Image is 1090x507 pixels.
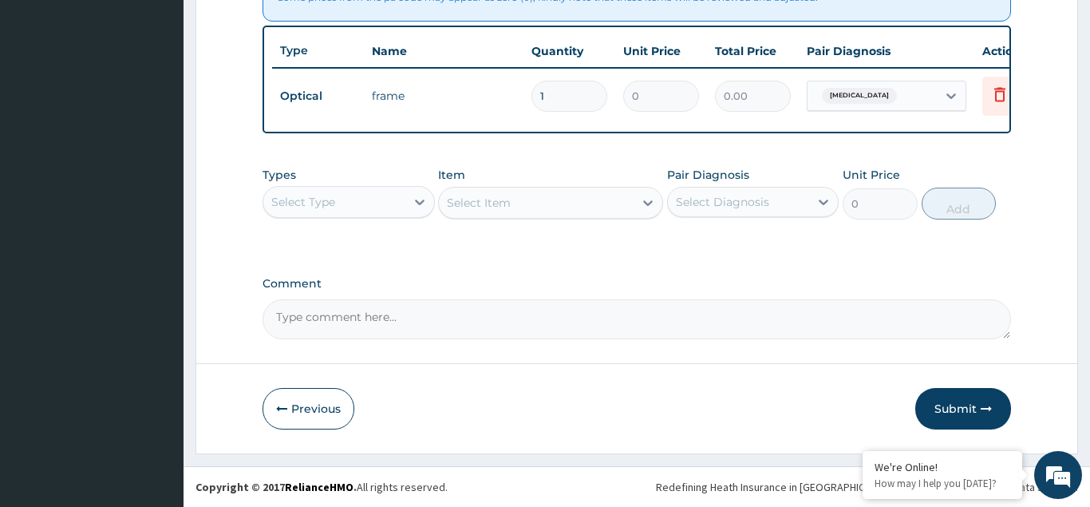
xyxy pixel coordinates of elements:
[676,194,769,210] div: Select Diagnosis
[364,35,523,67] th: Name
[272,36,364,65] th: Type
[615,35,707,67] th: Unit Price
[667,167,749,183] label: Pair Diagnosis
[875,460,1010,474] div: We're Online!
[263,277,1011,291] label: Comment
[523,35,615,67] th: Quantity
[30,80,65,120] img: d_794563401_company_1708531726252_794563401
[195,480,357,494] strong: Copyright © 2017 .
[285,480,353,494] a: RelianceHMO
[263,168,296,182] label: Types
[8,338,304,394] textarea: Type your message and hit 'Enter'
[799,35,974,67] th: Pair Diagnosis
[263,388,354,430] button: Previous
[822,88,897,104] span: [MEDICAL_DATA]
[656,479,1078,495] div: Redefining Heath Insurance in [GEOGRAPHIC_DATA] using Telemedicine and Data Science!
[438,167,465,183] label: Item
[83,89,268,110] div: Chat with us now
[184,466,1090,507] footer: All rights reserved.
[974,35,1054,67] th: Actions
[262,8,300,46] div: Minimize live chat window
[875,477,1010,490] p: How may I help you today?
[271,194,335,210] div: Select Type
[93,152,220,313] span: We're online!
[707,35,799,67] th: Total Price
[915,388,1011,430] button: Submit
[364,80,523,112] td: frame
[922,188,997,220] button: Add
[843,167,900,183] label: Unit Price
[272,81,364,111] td: Optical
